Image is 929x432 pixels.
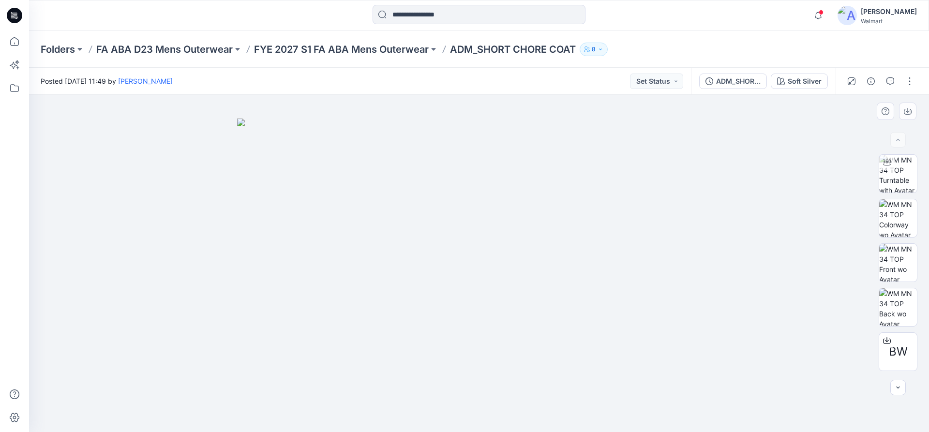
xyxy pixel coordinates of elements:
[838,6,857,25] img: avatar
[771,74,828,89] button: Soft Silver
[41,43,75,56] a: Folders
[879,244,917,282] img: WM MN 34 TOP Front wo Avatar
[254,43,429,56] a: FYE 2027 S1 FA ABA Mens Outerwear
[580,43,608,56] button: 8
[592,44,596,55] p: 8
[861,17,917,25] div: Walmart
[41,76,173,86] span: Posted [DATE] 11:49 by
[879,288,917,326] img: WM MN 34 TOP Back wo Avatar
[861,6,917,17] div: [PERSON_NAME]
[863,74,879,89] button: Details
[788,76,822,87] div: Soft Silver
[450,43,576,56] p: ADM_SHORT CHORE COAT
[699,74,767,89] button: ADM_SHORT CHORE COAT
[879,199,917,237] img: WM MN 34 TOP Colorway wo Avatar
[118,77,173,85] a: [PERSON_NAME]
[879,155,917,193] img: WM MN 34 TOP Turntable with Avatar
[889,343,908,360] span: BW
[716,76,761,87] div: ADM_SHORT CHORE COAT
[96,43,233,56] a: FA ABA D23 Mens Outerwear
